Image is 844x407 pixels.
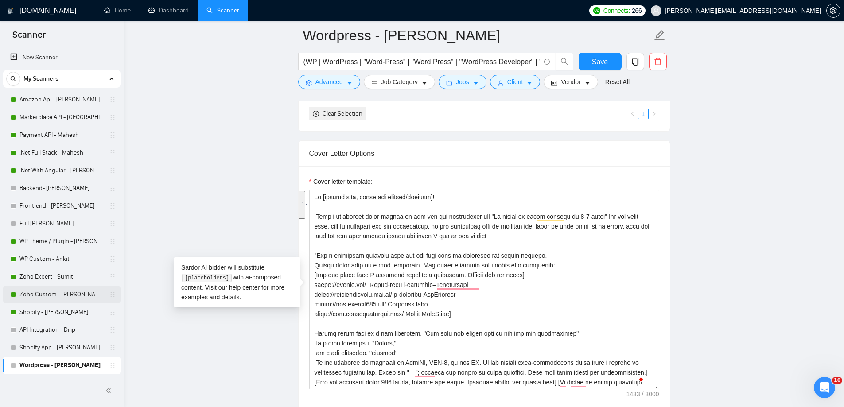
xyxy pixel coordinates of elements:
a: Zoho Custom - [PERSON_NAME] [19,286,104,303]
button: settingAdvancedcaret-down [298,75,360,89]
a: .Net With Angular - [PERSON_NAME] [19,162,104,179]
a: setting [826,7,840,14]
span: Save [592,56,608,67]
span: copy [627,58,644,66]
span: delete [650,58,666,66]
span: caret-down [346,80,353,86]
a: Amazon Api - [PERSON_NAME] [19,91,104,109]
span: holder [109,220,116,227]
button: folderJobscaret-down [439,75,486,89]
span: Connects: [603,6,630,16]
li: Previous Page [627,109,638,119]
span: holder [109,256,116,263]
div: Clear Selection [323,109,362,119]
span: setting [827,7,840,14]
li: Next Page [649,109,659,119]
span: caret-down [526,80,533,86]
span: info-circle [544,59,550,65]
button: Save [579,53,622,70]
div: Cover Letter Options [309,141,659,166]
button: right [649,109,659,119]
span: Job Category [381,77,418,87]
span: holder [109,114,116,121]
span: user [498,80,504,86]
a: 1 [638,109,648,119]
a: searchScanner [206,7,239,14]
span: holder [109,326,116,333]
a: Marketplace API - [GEOGRAPHIC_DATA] [19,109,104,126]
button: copy [626,53,644,70]
span: holder [109,309,116,316]
span: holder [109,149,116,156]
span: Scanner [5,28,53,47]
li: New Scanner [3,49,121,66]
span: close-circle [313,111,319,117]
span: holder [109,362,116,369]
span: Jobs [456,77,469,87]
span: caret-down [584,80,591,86]
div: Sardor AI bidder will substitute with ai-composed content. Visit our for more examples and details. [174,257,300,307]
label: Cover letter template: [309,177,373,186]
input: Search Freelance Jobs... [303,56,540,67]
span: user [653,8,659,14]
span: left [630,111,635,116]
button: idcardVendorcaret-down [544,75,598,89]
a: New Scanner [10,49,113,66]
span: idcard [551,80,557,86]
input: Scanner name... [303,24,652,47]
li: My Scanners [3,70,121,374]
code: [placeholders] [182,274,231,283]
img: logo [8,4,14,18]
span: folder [446,80,452,86]
span: holder [109,238,116,245]
span: holder [109,132,116,139]
span: caret-down [421,80,428,86]
a: dashboardDashboard [148,7,189,14]
a: .Net Full Stack - Mahesh [19,144,104,162]
img: upwork-logo.png [593,7,600,14]
button: setting [826,4,840,18]
li: 1 [638,109,649,119]
a: Payment API - Mahesh [19,126,104,144]
span: Advanced [315,77,343,87]
span: holder [109,167,116,174]
span: 266 [632,6,642,16]
a: Wordpress - [PERSON_NAME] [19,357,104,374]
span: 10 [832,377,842,384]
a: Reset All [605,77,630,87]
span: caret-down [473,80,479,86]
button: userClientcaret-down [490,75,541,89]
span: holder [109,185,116,192]
a: WP Custom - Ankit [19,250,104,268]
span: edit [654,30,665,41]
span: double-left [105,386,114,395]
span: search [556,58,573,66]
a: help center [229,284,260,291]
button: delete [649,53,667,70]
a: WP Theme / Plugin - [PERSON_NAME] [19,233,104,250]
a: Zoho Expert - Sumit [19,268,104,286]
span: holder [109,96,116,103]
span: search [7,76,20,82]
iframe: Intercom live chat [814,377,835,398]
button: search [6,72,20,86]
span: Vendor [561,77,580,87]
a: Shopify App - [PERSON_NAME] [19,339,104,357]
span: holder [109,273,116,280]
button: search [556,53,573,70]
span: Client [507,77,523,87]
a: homeHome [104,7,131,14]
span: setting [306,80,312,86]
span: right [651,111,657,116]
a: Backend- [PERSON_NAME] [19,179,104,197]
span: bars [371,80,377,86]
button: left [627,109,638,119]
button: barsJob Categorycaret-down [364,75,435,89]
span: My Scanners [23,70,58,88]
a: Shopify - [PERSON_NAME] [19,303,104,321]
span: holder [109,344,116,351]
span: holder [109,291,116,298]
textarea: To enrich screen reader interactions, please activate Accessibility in Grammarly extension settings [309,190,659,389]
a: Front-end - [PERSON_NAME] [19,197,104,215]
span: holder [109,202,116,209]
